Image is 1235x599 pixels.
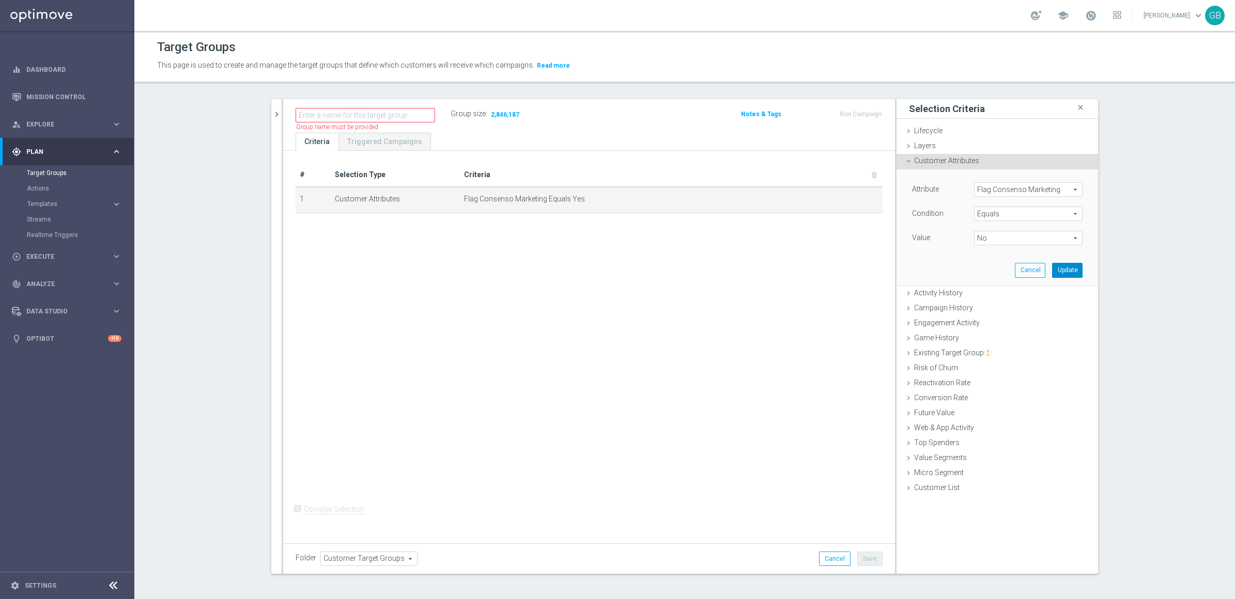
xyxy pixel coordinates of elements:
[12,325,121,352] div: Optibot
[296,163,331,187] th: #
[27,169,107,177] a: Target Groups
[464,195,585,203] span: Flag Consenso Marketing Equals Yes
[914,408,954,417] span: Future Value
[108,335,121,342] div: +10
[451,109,486,118] label: Group size
[26,325,108,352] a: Optibot
[12,252,112,261] div: Execute
[1143,8,1205,23] a: [PERSON_NAME]keyboard_arrow_down
[1015,263,1045,277] button: Cancel
[112,279,121,289] i: keyboard_arrow_right
[26,56,121,83] a: Dashboard
[914,304,973,312] span: Campaign History
[912,209,944,217] lable: Condition
[296,108,435,122] input: Enter a name for this target group
[1193,10,1204,21] span: keyboard_arrow_down
[112,306,121,316] i: keyboard_arrow_right
[536,60,571,71] button: Read more
[26,254,112,260] span: Execute
[909,103,985,115] h3: Selection Criteria
[1205,6,1225,25] div: GB
[11,93,122,101] button: Mission Control
[26,121,112,128] span: Explore
[27,200,122,208] button: Templates keyboard_arrow_right
[12,147,21,156] i: gps_fixed
[819,551,851,566] button: Cancel
[1057,10,1069,21] span: school
[12,279,112,289] div: Analyze
[914,483,960,492] span: Customer List
[331,163,460,187] th: Selection Type
[914,156,979,165] span: Customer Attributes
[27,212,133,227] div: Streams
[11,307,122,316] button: Data Studio keyboard_arrow_right
[331,187,460,213] td: Customer Attributes
[914,141,936,150] span: Layers
[296,554,316,562] label: Folder
[338,133,431,151] a: Triggered Campaigns
[12,120,21,129] i: person_search
[914,127,943,135] span: Lifecycle
[914,393,968,402] span: Conversion Rate
[10,581,20,590] i: settings
[25,582,56,589] a: Settings
[26,149,112,155] span: Plan
[27,227,133,243] div: Realtime Triggers
[271,99,282,130] button: chevron_right
[157,40,236,55] h1: Target Groups
[12,307,112,316] div: Data Studio
[27,165,133,181] div: Target Groups
[11,148,122,156] button: gps_fixed Plan keyboard_arrow_right
[12,56,121,83] div: Dashboard
[272,109,282,119] i: chevron_right
[912,233,930,242] label: Value
[112,251,121,261] i: keyboard_arrow_right
[12,334,21,343] i: lightbulb
[914,453,967,462] span: Value Segments
[914,438,960,447] span: Top Spenders
[112,199,121,209] i: keyboard_arrow_right
[27,215,107,224] a: Streams
[11,120,122,129] button: person_search Explore keyboard_arrow_right
[914,379,970,387] span: Reactivation Rate
[26,83,121,111] a: Mission Control
[1052,263,1083,277] button: Update
[914,468,964,477] span: Micro Segment
[12,279,21,289] i: track_changes
[12,83,121,111] div: Mission Control
[857,551,883,566] button: Save
[11,280,122,288] button: track_changes Analyze keyboard_arrow_right
[11,66,122,74] button: equalizer Dashboard
[464,170,490,179] span: Criteria
[490,111,520,120] span: 2,846,187
[27,231,107,239] a: Realtime Triggers
[296,123,378,132] label: Group name must be provided
[157,61,534,69] span: This page is used to create and manage the target groups that define which customers will receive...
[27,201,112,207] div: Templates
[914,289,963,297] span: Activity History
[914,364,958,372] span: Risk of Churn
[112,147,121,156] i: keyboard_arrow_right
[12,120,112,129] div: Explore
[27,181,133,196] div: Actions
[12,147,112,156] div: Plan
[12,252,21,261] i: play_circle_outline
[11,253,122,261] button: play_circle_outline Execute keyboard_arrow_right
[26,308,112,314] span: Data Studio
[296,133,338,151] a: Criteria
[304,505,364,514] label: Complex Selection
[26,281,112,287] span: Analyze
[914,334,959,342] span: Game History
[11,335,122,343] button: lightbulb Optibot +10
[12,65,21,74] i: equalizer
[112,119,121,129] i: keyboard_arrow_right
[740,108,782,120] button: Notes & Tags
[27,196,133,212] div: Templates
